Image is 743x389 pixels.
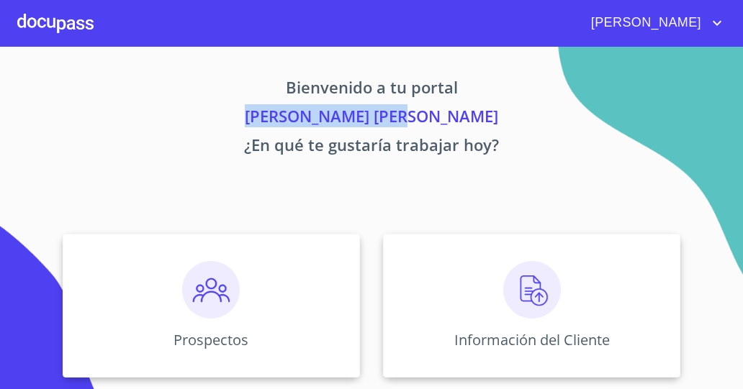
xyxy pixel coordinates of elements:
[503,261,561,319] img: carga.png
[454,330,610,349] p: Información del Cliente
[17,104,726,133] p: [PERSON_NAME] [PERSON_NAME]
[174,330,248,349] p: Prospectos
[17,133,726,162] p: ¿En qué te gustaría trabajar hoy?
[580,12,708,35] span: [PERSON_NAME]
[580,12,726,35] button: account of current user
[182,261,240,319] img: prospectos.png
[17,75,726,104] p: Bienvenido a tu portal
